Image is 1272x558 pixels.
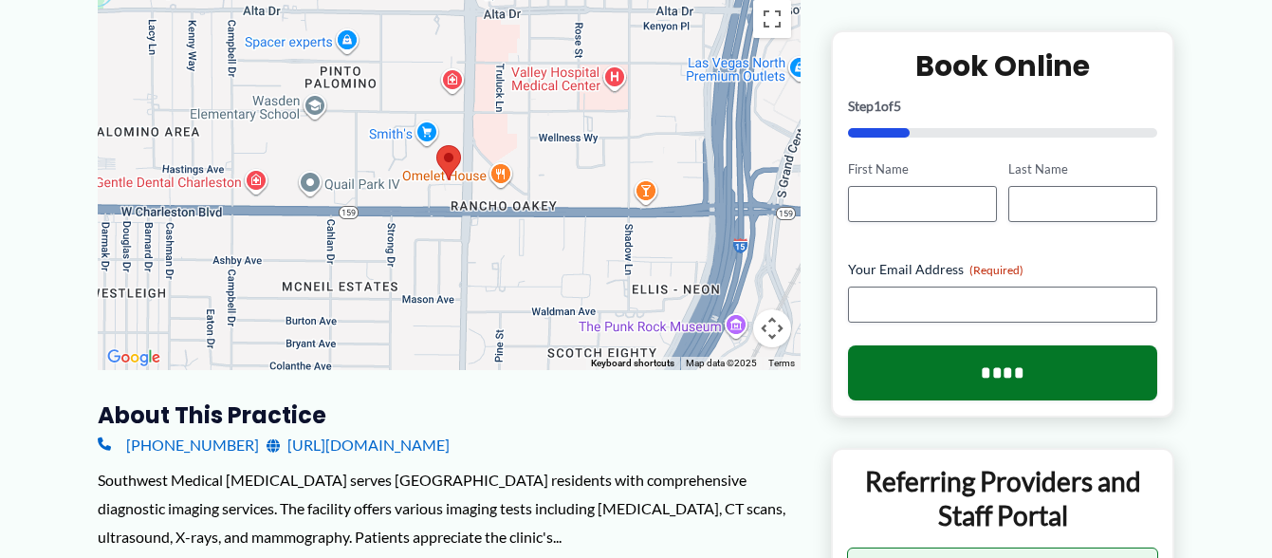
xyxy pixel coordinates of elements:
a: [PHONE_NUMBER] [98,431,259,459]
button: Keyboard shortcuts [591,357,674,370]
p: Step of [848,100,1158,113]
span: (Required) [969,263,1023,277]
a: Terms (opens in new tab) [768,358,795,368]
a: [URL][DOMAIN_NAME] [267,431,450,459]
span: 1 [874,98,881,114]
h3: About this practice [98,400,801,430]
label: Last Name [1008,160,1157,178]
label: First Name [848,160,997,178]
p: Referring Providers and Staff Portal [847,464,1159,533]
button: Map camera controls [753,309,791,347]
label: Your Email Address [848,260,1158,279]
a: Open this area in Google Maps (opens a new window) [102,345,165,370]
img: Google [102,345,165,370]
span: Map data ©2025 [686,358,757,368]
div: Southwest Medical [MEDICAL_DATA] serves [GEOGRAPHIC_DATA] residents with comprehensive diagnostic... [98,466,801,550]
h2: Book Online [848,47,1158,84]
span: 5 [894,98,901,114]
